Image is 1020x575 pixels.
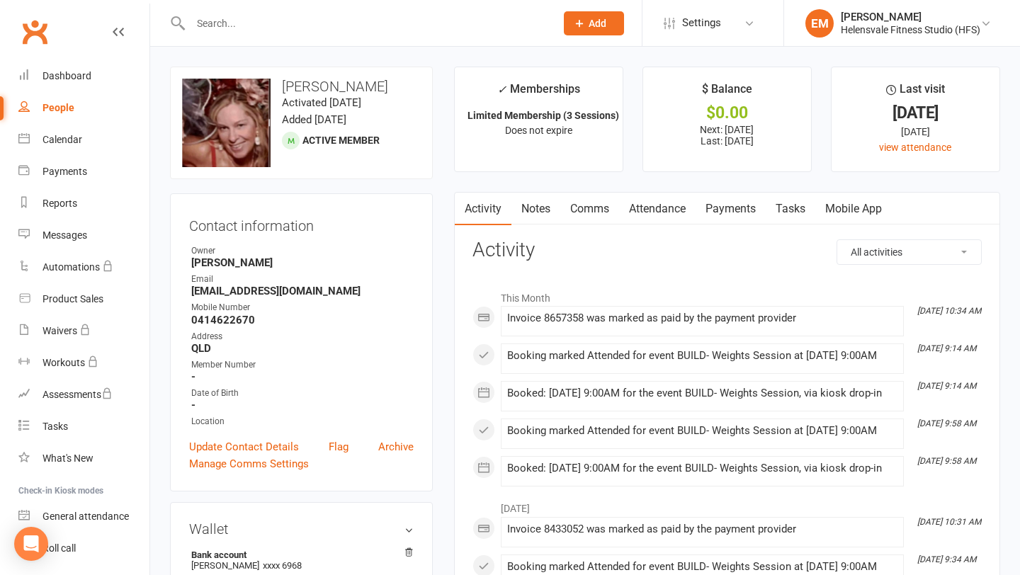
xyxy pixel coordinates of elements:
div: Waivers [42,325,77,336]
a: Mobile App [815,193,892,225]
div: Email [191,273,414,286]
i: [DATE] 10:34 AM [917,306,981,316]
div: Booking marked Attended for event BUILD- Weights Session at [DATE] 9:00AM [507,425,897,437]
p: Next: [DATE] Last: [DATE] [656,124,798,147]
a: view attendance [879,142,951,153]
i: [DATE] 9:58 AM [917,419,976,428]
a: Calendar [18,124,149,156]
a: Archive [378,438,414,455]
strong: QLD [191,342,414,355]
a: Workouts [18,347,149,379]
div: Booking marked Attended for event BUILD- Weights Session at [DATE] 9:00AM [507,561,897,573]
h3: [PERSON_NAME] [182,79,421,94]
a: Manage Comms Settings [189,455,309,472]
a: Roll call [18,533,149,564]
img: image1693198320.png [182,79,271,167]
li: [PERSON_NAME] [189,547,414,573]
i: [DATE] 10:31 AM [917,517,981,527]
div: [DATE] [844,106,987,120]
strong: Limited Membership (3 Sessions) [467,110,619,121]
strong: [EMAIL_ADDRESS][DOMAIN_NAME] [191,285,414,297]
a: Payments [696,193,766,225]
time: Activated [DATE] [282,96,361,109]
div: Roll call [42,542,76,554]
div: Mobile Number [191,301,414,314]
h3: Activity [472,239,982,261]
div: Payments [42,166,87,177]
div: Date of Birth [191,387,414,400]
div: Invoice 8657358 was marked as paid by the payment provider [507,312,897,324]
h3: Contact information [189,212,414,234]
li: [DATE] [472,494,982,516]
i: [DATE] 9:14 AM [917,381,976,391]
div: Last visit [886,80,945,106]
div: People [42,102,74,113]
a: Dashboard [18,60,149,92]
a: Messages [18,220,149,251]
h3: Wallet [189,521,414,537]
span: Does not expire [505,125,572,136]
a: General attendance kiosk mode [18,501,149,533]
a: Comms [560,193,619,225]
strong: [PERSON_NAME] [191,256,414,269]
div: Booking marked Attended for event BUILD- Weights Session at [DATE] 9:00AM [507,350,897,362]
div: Invoice 8433052 was marked as paid by the payment provider [507,523,897,535]
div: [PERSON_NAME] [841,11,980,23]
strong: - [191,370,414,383]
div: General attendance [42,511,129,522]
div: Address [191,330,414,343]
strong: 0414622670 [191,314,414,326]
div: Assessments [42,389,113,400]
a: Assessments [18,379,149,411]
a: Update Contact Details [189,438,299,455]
strong: - [191,399,414,411]
div: Calendar [42,134,82,145]
a: Tasks [766,193,815,225]
div: Memberships [497,80,580,106]
span: Add [589,18,606,29]
div: Automations [42,261,100,273]
time: Added [DATE] [282,113,346,126]
a: Flag [329,438,348,455]
div: Booked: [DATE] 9:00AM for the event BUILD- Weights Session, via kiosk drop-in [507,462,897,474]
span: xxxx 6968 [263,560,302,571]
a: Reports [18,188,149,220]
a: Waivers [18,315,149,347]
span: Settings [682,7,721,39]
div: $ Balance [702,80,752,106]
a: Automations [18,251,149,283]
strong: Bank account [191,550,407,560]
div: [DATE] [844,124,987,140]
li: This Month [472,283,982,306]
div: Dashboard [42,70,91,81]
div: Workouts [42,357,85,368]
a: Payments [18,156,149,188]
a: Attendance [619,193,696,225]
a: People [18,92,149,124]
div: Member Number [191,358,414,372]
a: Activity [455,193,511,225]
i: ✓ [497,83,506,96]
div: $0.00 [656,106,798,120]
div: Tasks [42,421,68,432]
button: Add [564,11,624,35]
div: Product Sales [42,293,103,304]
a: What's New [18,443,149,474]
div: Booked: [DATE] 9:00AM for the event BUILD- Weights Session, via kiosk drop-in [507,387,897,399]
a: Notes [511,193,560,225]
div: Reports [42,198,77,209]
input: Search... [186,13,545,33]
div: Helensvale Fitness Studio (HFS) [841,23,980,36]
div: Location [191,415,414,428]
i: [DATE] 9:14 AM [917,343,976,353]
div: Messages [42,229,87,241]
i: [DATE] 9:58 AM [917,456,976,466]
div: EM [805,9,834,38]
a: Product Sales [18,283,149,315]
a: Clubworx [17,14,52,50]
span: Active member [302,135,380,146]
a: Tasks [18,411,149,443]
div: Open Intercom Messenger [14,527,48,561]
div: Owner [191,244,414,258]
i: [DATE] 9:34 AM [917,554,976,564]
